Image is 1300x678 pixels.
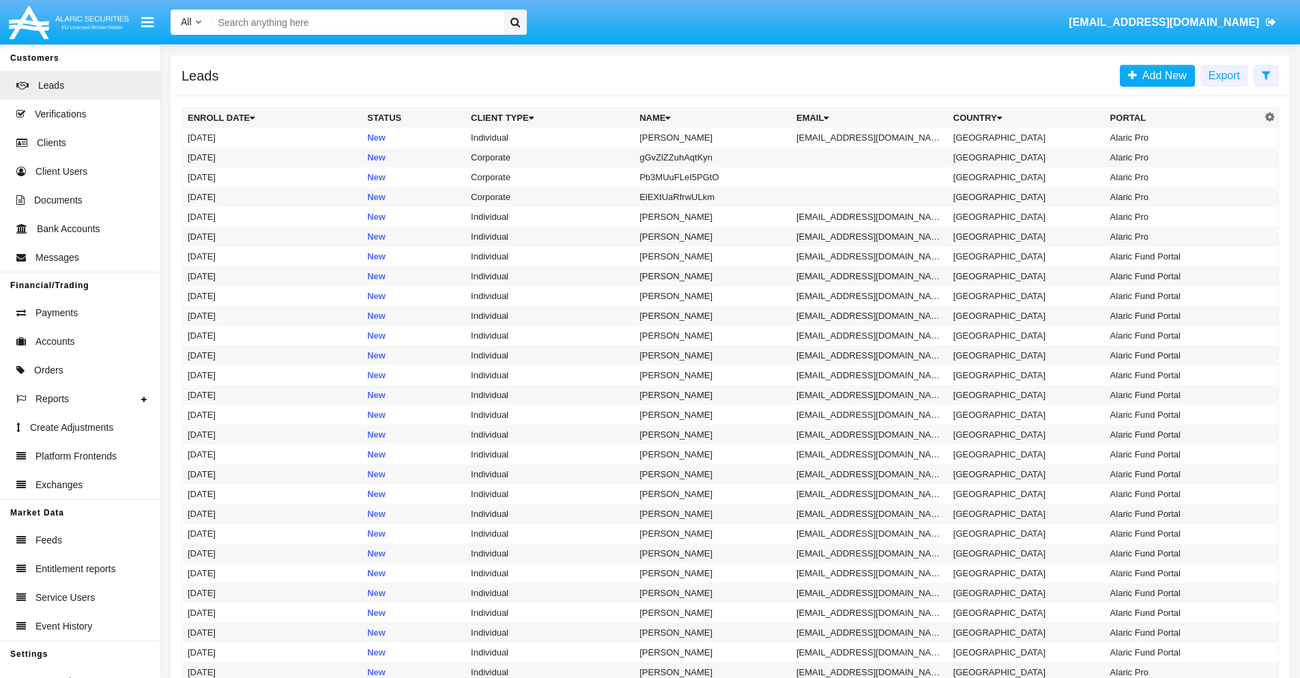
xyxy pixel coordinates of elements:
[634,286,791,306] td: [PERSON_NAME]
[1105,167,1262,187] td: Alaric Pro
[1120,65,1195,87] a: Add New
[948,484,1105,504] td: [GEOGRAPHIC_DATA]
[212,10,499,35] input: Search
[1105,385,1262,405] td: Alaric Fund Portal
[948,385,1105,405] td: [GEOGRAPHIC_DATA]
[362,286,465,306] td: New
[465,603,634,623] td: Individual
[791,524,948,543] td: [EMAIL_ADDRESS][DOMAIN_NAME]
[362,642,465,662] td: New
[182,167,362,187] td: [DATE]
[37,136,66,150] span: Clients
[634,563,791,583] td: [PERSON_NAME]
[1105,563,1262,583] td: Alaric Fund Portal
[465,464,634,484] td: Individual
[1105,543,1262,563] td: Alaric Fund Portal
[465,345,634,365] td: Individual
[465,642,634,662] td: Individual
[791,623,948,642] td: [EMAIL_ADDRESS][DOMAIN_NAME]
[1105,286,1262,306] td: Alaric Fund Portal
[34,363,63,378] span: Orders
[362,128,465,147] td: New
[182,405,362,425] td: [DATE]
[634,405,791,425] td: [PERSON_NAME]
[948,326,1105,345] td: [GEOGRAPHIC_DATA]
[182,385,362,405] td: [DATE]
[791,425,948,444] td: [EMAIL_ADDRESS][DOMAIN_NAME]
[1105,147,1262,167] td: Alaric Pro
[362,563,465,583] td: New
[948,167,1105,187] td: [GEOGRAPHIC_DATA]
[791,306,948,326] td: [EMAIL_ADDRESS][DOMAIN_NAME]
[634,345,791,365] td: [PERSON_NAME]
[948,128,1105,147] td: [GEOGRAPHIC_DATA]
[465,167,634,187] td: Corporate
[791,484,948,504] td: [EMAIL_ADDRESS][DOMAIN_NAME]
[465,543,634,563] td: Individual
[634,266,791,286] td: [PERSON_NAME]
[634,147,791,167] td: gGvZlZZuhAqtKyn
[182,425,362,444] td: [DATE]
[948,543,1105,563] td: [GEOGRAPHIC_DATA]
[362,385,465,405] td: New
[362,405,465,425] td: New
[948,227,1105,246] td: [GEOGRAPHIC_DATA]
[362,326,465,345] td: New
[182,128,362,147] td: [DATE]
[791,345,948,365] td: [EMAIL_ADDRESS][DOMAIN_NAME]
[634,484,791,504] td: [PERSON_NAME]
[791,464,948,484] td: [EMAIL_ADDRESS][DOMAIN_NAME]
[1105,504,1262,524] td: Alaric Fund Portal
[362,306,465,326] td: New
[362,583,465,603] td: New
[634,464,791,484] td: [PERSON_NAME]
[182,623,362,642] td: [DATE]
[465,365,634,385] td: Individual
[362,147,465,167] td: New
[948,365,1105,385] td: [GEOGRAPHIC_DATA]
[182,484,362,504] td: [DATE]
[182,345,362,365] td: [DATE]
[791,207,948,227] td: [EMAIL_ADDRESS][DOMAIN_NAME]
[362,623,465,642] td: New
[1105,227,1262,246] td: Alaric Pro
[791,405,948,425] td: [EMAIL_ADDRESS][DOMAIN_NAME]
[182,70,219,81] h5: Leads
[35,478,83,492] span: Exchanges
[182,543,362,563] td: [DATE]
[1105,484,1262,504] td: Alaric Fund Portal
[465,405,634,425] td: Individual
[791,603,948,623] td: [EMAIL_ADDRESS][DOMAIN_NAME]
[634,623,791,642] td: [PERSON_NAME]
[1105,207,1262,227] td: Alaric Pro
[171,15,212,29] a: All
[1105,326,1262,345] td: Alaric Fund Portal
[948,207,1105,227] td: [GEOGRAPHIC_DATA]
[465,207,634,227] td: Individual
[634,444,791,464] td: [PERSON_NAME]
[1137,70,1187,81] span: Add New
[791,246,948,266] td: [EMAIL_ADDRESS][DOMAIN_NAME]
[791,128,948,147] td: [EMAIL_ADDRESS][DOMAIN_NAME]
[948,345,1105,365] td: [GEOGRAPHIC_DATA]
[634,583,791,603] td: [PERSON_NAME]
[181,16,192,27] span: All
[35,619,92,634] span: Event History
[35,591,95,605] span: Service Users
[182,583,362,603] td: [DATE]
[948,504,1105,524] td: [GEOGRAPHIC_DATA]
[791,286,948,306] td: [EMAIL_ADDRESS][DOMAIN_NAME]
[1105,266,1262,286] td: Alaric Fund Portal
[465,444,634,464] td: Individual
[182,266,362,286] td: [DATE]
[465,524,634,543] td: Individual
[948,603,1105,623] td: [GEOGRAPHIC_DATA]
[362,504,465,524] td: New
[948,306,1105,326] td: [GEOGRAPHIC_DATA]
[465,147,634,167] td: Corporate
[634,306,791,326] td: [PERSON_NAME]
[35,533,62,548] span: Feeds
[182,563,362,583] td: [DATE]
[948,642,1105,662] td: [GEOGRAPHIC_DATA]
[1063,3,1283,42] a: [EMAIL_ADDRESS][DOMAIN_NAME]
